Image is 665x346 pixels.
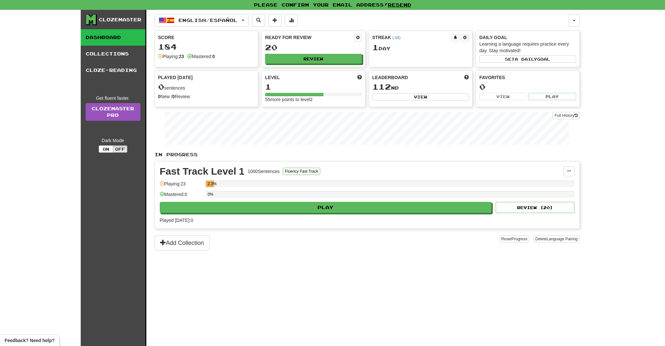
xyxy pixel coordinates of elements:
[479,55,576,63] button: Seta dailygoal
[283,168,320,175] button: Fluency Fast Track
[5,337,54,344] span: Open feedback widget
[479,74,576,81] div: Favorites
[187,53,215,60] div: Mastered:
[372,34,452,41] div: Streak
[81,29,145,46] a: Dashboard
[158,43,255,51] div: 184
[357,74,362,81] span: Score more points to level up
[160,202,492,213] button: Play
[268,14,281,27] button: Add sentence to collection
[158,34,255,41] div: Score
[388,2,411,8] a: Resend
[160,181,202,191] div: Playing: 23
[86,95,140,101] div: Get fluent faster.
[155,235,210,250] button: Add Collection
[479,93,527,100] button: View
[99,16,141,23] div: Clozemaster
[529,93,576,100] button: Play
[158,93,255,100] div: New / Review
[372,93,469,100] button: View
[86,103,140,121] a: ClozemasterPro
[511,237,527,241] span: Progress
[547,237,577,241] span: Language Pairing
[155,151,580,158] p: In Progress
[372,74,408,81] span: Leaderboard
[81,62,145,78] a: Cloze-Reading
[158,53,184,60] div: Playing:
[248,168,280,175] div: 1000 Sentences
[265,54,362,64] button: Review
[265,43,362,52] div: 20
[372,43,379,52] span: 1
[265,96,362,103] div: 55 more points to level 2
[208,181,214,187] div: 2.3%
[479,41,576,54] div: Learning a language requires practice every day. Stay motivated!
[160,191,202,202] div: Mastered: 0
[160,166,245,176] div: Fast Track Level 1
[496,202,574,213] button: Review (20)
[158,94,161,99] strong: 0
[212,54,215,59] strong: 0
[179,54,184,59] strong: 23
[99,145,113,153] button: On
[265,83,362,91] div: 1
[552,112,579,119] button: Full History
[160,218,193,223] span: Played [DATE]: 0
[252,14,265,27] button: Search sentences
[113,145,127,153] button: Off
[372,43,469,52] div: Day
[81,46,145,62] a: Collections
[392,35,401,40] a: (-04)
[479,83,576,91] div: 0
[86,137,140,144] div: Dark Mode
[265,74,280,81] span: Level
[158,74,193,81] span: Played [DATE]
[265,34,354,41] div: Ready for Review
[158,83,255,91] div: sentences
[285,14,298,27] button: More stats
[372,83,469,91] div: nd
[155,14,249,27] button: English/Español
[499,235,529,243] button: ResetProgress
[515,57,537,61] span: a daily
[178,17,238,23] span: English / Español
[464,74,469,81] span: This week in points, UTC
[533,235,580,243] button: DeleteLanguage Pairing
[479,34,576,41] div: Daily Goal
[372,82,391,91] span: 112
[172,94,175,99] strong: 0
[158,82,164,91] span: 0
